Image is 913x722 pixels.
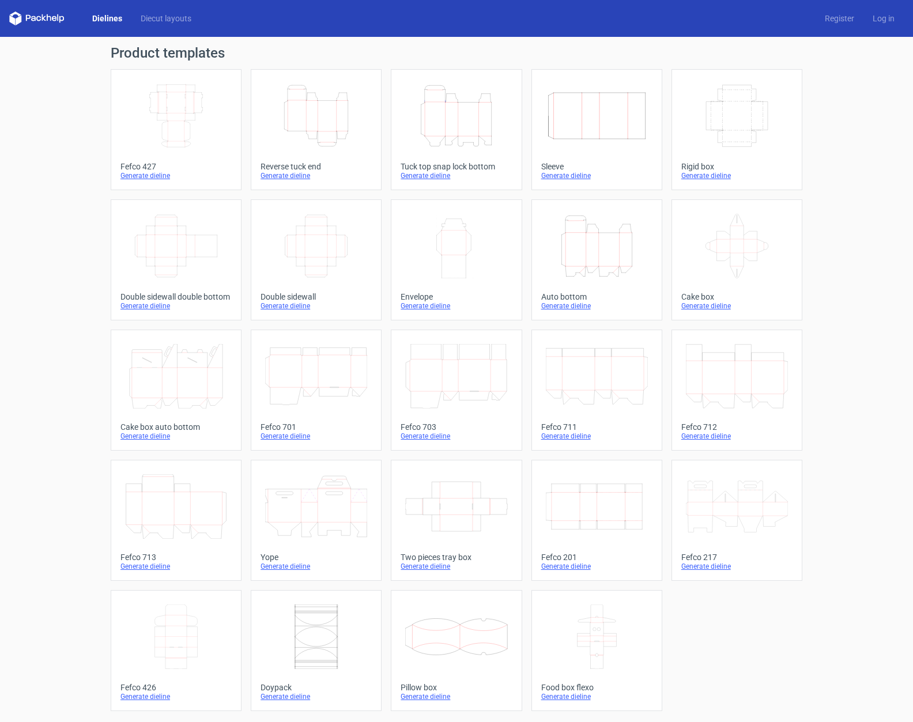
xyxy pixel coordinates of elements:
a: Fefco 711Generate dieline [531,330,662,451]
div: Generate dieline [541,432,652,441]
div: Generate dieline [120,171,232,180]
div: Generate dieline [120,692,232,701]
div: Generate dieline [401,692,512,701]
div: Sleeve [541,162,652,171]
a: Fefco 426Generate dieline [111,590,242,711]
div: Generate dieline [120,301,232,311]
div: Generate dieline [681,562,793,571]
div: Yope [261,553,372,562]
div: Generate dieline [681,301,793,311]
a: Fefco 217Generate dieline [671,460,802,581]
div: Double sidewall double bottom [120,292,232,301]
div: Fefco 711 [541,422,652,432]
a: Fefco 701Generate dieline [251,330,382,451]
a: Double sidewall double bottomGenerate dieline [111,199,242,320]
div: Generate dieline [401,171,512,180]
div: Cake box [681,292,793,301]
a: EnvelopeGenerate dieline [391,199,522,320]
a: Log in [863,13,904,24]
div: Generate dieline [261,432,372,441]
div: Fefco 712 [681,422,793,432]
a: YopeGenerate dieline [251,460,382,581]
a: Cake boxGenerate dieline [671,199,802,320]
div: Fefco 201 [541,553,652,562]
div: Generate dieline [261,692,372,701]
div: Reverse tuck end [261,162,372,171]
a: Fefco 703Generate dieline [391,330,522,451]
h1: Product templates [111,46,802,60]
div: Tuck top snap lock bottom [401,162,512,171]
a: Two pieces tray boxGenerate dieline [391,460,522,581]
div: Rigid box [681,162,793,171]
div: Generate dieline [401,562,512,571]
div: Auto bottom [541,292,652,301]
div: Fefco 426 [120,683,232,692]
a: Dielines [83,13,131,24]
div: Fefco 217 [681,553,793,562]
div: Fefco 701 [261,422,372,432]
div: Generate dieline [541,171,652,180]
div: Generate dieline [541,301,652,311]
a: Fefco 712Generate dieline [671,330,802,451]
div: Food box flexo [541,683,652,692]
div: Generate dieline [401,301,512,311]
div: Pillow box [401,683,512,692]
div: Envelope [401,292,512,301]
div: Generate dieline [681,171,793,180]
a: DoypackGenerate dieline [251,590,382,711]
div: Fefco 713 [120,553,232,562]
a: Fefco 427Generate dieline [111,69,242,190]
div: Doypack [261,683,372,692]
div: Cake box auto bottom [120,422,232,432]
div: Double sidewall [261,292,372,301]
div: Fefco 427 [120,162,232,171]
a: Fefco 201Generate dieline [531,460,662,581]
a: Reverse tuck endGenerate dieline [251,69,382,190]
div: Generate dieline [541,562,652,571]
div: Generate dieline [541,692,652,701]
div: Generate dieline [401,432,512,441]
div: Generate dieline [120,432,232,441]
div: Two pieces tray box [401,553,512,562]
a: Double sidewallGenerate dieline [251,199,382,320]
a: Pillow boxGenerate dieline [391,590,522,711]
div: Fefco 703 [401,422,512,432]
div: Generate dieline [261,301,372,311]
a: Register [816,13,863,24]
a: SleeveGenerate dieline [531,69,662,190]
a: Auto bottomGenerate dieline [531,199,662,320]
a: Food box flexoGenerate dieline [531,590,662,711]
div: Generate dieline [120,562,232,571]
a: Tuck top snap lock bottomGenerate dieline [391,69,522,190]
div: Generate dieline [261,171,372,180]
a: Cake box auto bottomGenerate dieline [111,330,242,451]
div: Generate dieline [681,432,793,441]
div: Generate dieline [261,562,372,571]
a: Fefco 713Generate dieline [111,460,242,581]
a: Diecut layouts [131,13,201,24]
a: Rigid boxGenerate dieline [671,69,802,190]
